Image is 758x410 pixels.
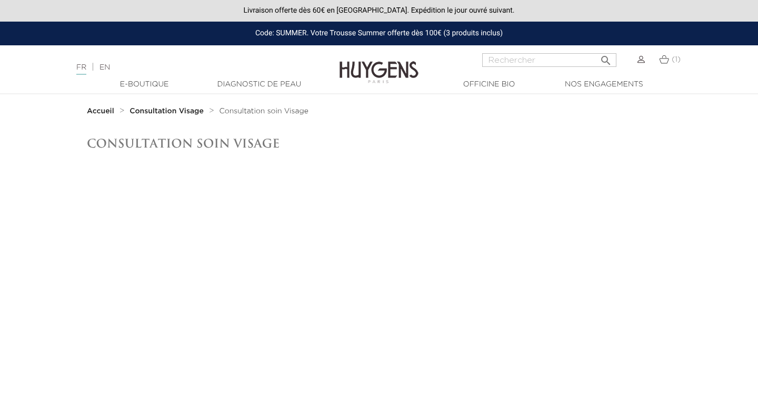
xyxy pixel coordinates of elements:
a: Accueil [87,107,116,115]
img: Huygens [340,44,418,85]
span: (1) [672,56,681,63]
a: EN [99,64,110,71]
h1: Consultation soin Visage [87,136,671,150]
a: E-Boutique [92,79,197,90]
a: FR [76,64,86,75]
strong: Accueil [87,108,114,115]
a: Diagnostic de peau [206,79,312,90]
a: Consultation Visage [129,107,206,115]
a: Consultation soin Visage [219,107,308,115]
input: Rechercher [482,53,616,67]
a: Officine Bio [436,79,542,90]
div: | [71,61,308,74]
strong: Consultation Visage [129,108,204,115]
i:  [600,51,612,64]
button:  [596,50,615,64]
a: Nos engagements [551,79,656,90]
a: (1) [659,55,681,64]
